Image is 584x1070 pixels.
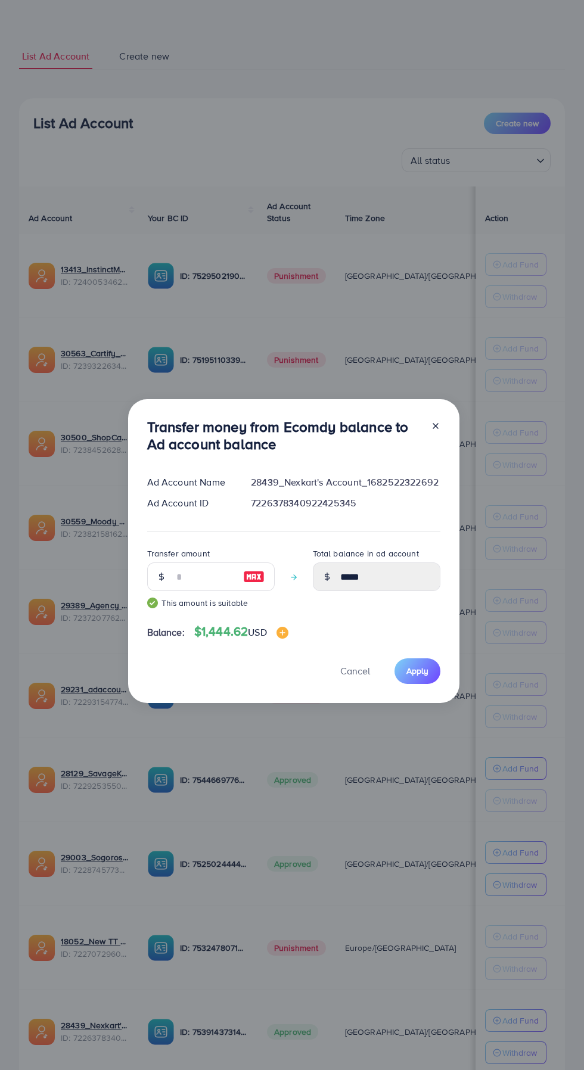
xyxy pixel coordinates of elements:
[147,548,210,559] label: Transfer amount
[277,627,288,639] img: image
[138,496,242,510] div: Ad Account ID
[340,664,370,677] span: Cancel
[406,665,428,677] span: Apply
[248,626,266,639] span: USD
[147,597,275,609] small: This amount is suitable
[394,658,440,684] button: Apply
[147,598,158,608] img: guide
[138,475,242,489] div: Ad Account Name
[325,658,385,684] button: Cancel
[194,624,288,639] h4: $1,444.62
[147,626,185,639] span: Balance:
[147,418,421,453] h3: Transfer money from Ecomdy balance to Ad account balance
[241,496,449,510] div: 7226378340922425345
[241,475,449,489] div: 28439_Nexkart's Account_1682522322692
[313,548,419,559] label: Total balance in ad account
[243,570,265,584] img: image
